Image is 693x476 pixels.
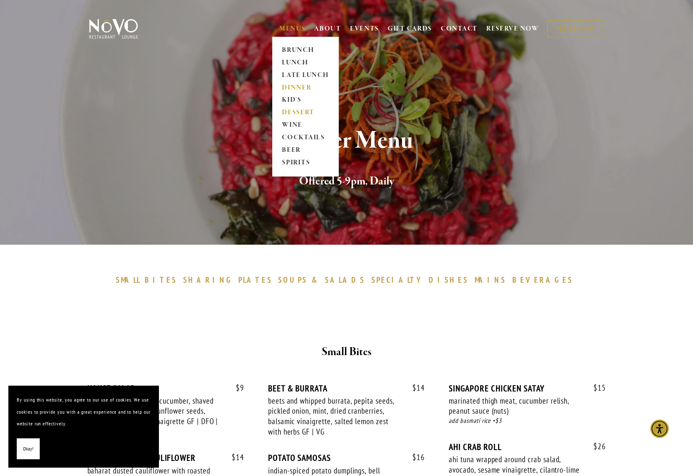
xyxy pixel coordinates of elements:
[388,21,432,37] a: GIFT CARDS
[278,275,307,285] span: SOUPS
[23,443,33,455] span: Okay!
[325,275,365,285] span: SALADS
[232,452,236,462] span: $
[441,21,478,37] a: CONTACT
[449,396,582,416] div: marinated thigh meat, cucumber relish, peanut sauce (nuts)
[279,69,332,82] a: LATE LUNCH
[279,119,332,132] a: WINE
[279,107,332,119] a: DESSERT
[279,44,332,56] a: BRUNCH
[412,383,417,393] span: $
[236,383,240,393] span: $
[279,144,332,157] a: BEER
[279,157,332,169] a: SPIRITS
[279,82,332,94] a: DINNER
[593,441,598,451] span: $
[279,56,332,69] a: LUNCH
[512,275,573,285] span: BEVERAGES
[449,416,606,426] div: add basmati rice +$3
[87,383,244,394] div: HOUSE SALAD
[412,452,417,462] span: $
[103,127,591,154] h1: Dinner Menu
[87,18,140,39] img: Novo Restaurant &amp; Lounge
[404,453,425,462] span: 16
[103,173,591,190] h2: Offered 5-9pm, Daily
[593,383,598,393] span: $
[449,442,606,452] div: AHI CRAB ROLL
[145,275,177,285] span: BITES
[371,275,473,285] a: SPECIALTYDISHES
[183,275,276,285] a: SHARINGPLATES
[404,383,425,393] span: 14
[278,275,369,285] a: SOUPS&SALADS
[585,383,606,393] span: 15
[238,275,272,285] span: PLATES
[650,420,669,438] div: Accessibility Menu
[183,275,234,285] span: SHARING
[17,394,151,430] p: By using this website, you agree to our use of cookies. We use cookies to provide you with a grea...
[350,25,379,33] a: EVENTS
[279,94,332,107] a: KID'S
[475,275,506,285] span: MAINS
[512,275,578,285] a: BEVERAGES
[268,383,425,394] div: BEET & BURRATA
[371,275,425,285] span: SPECIALTY
[279,25,306,33] a: MENUS
[314,25,341,33] a: ABOUT
[322,345,371,359] strong: Small Bites
[223,453,244,462] span: 14
[279,132,332,144] a: COCKTAILS
[116,275,141,285] span: SMALL
[429,275,468,285] span: DISHES
[116,275,182,285] a: SMALLBITES
[268,396,401,437] div: beets and whipped burrata, pepita seeds, pickled onion, mint, dried cranberries, balsamic vinaigr...
[268,453,425,463] div: POTATO SAMOSAS
[475,275,510,285] a: MAINS
[8,386,159,468] section: Cookie banner
[486,21,539,37] a: RESERVE NOW
[312,275,321,285] span: &
[585,442,606,451] span: 26
[17,438,40,460] button: Okay!
[87,453,244,463] div: ROASTED TAHINI CAULIFLOWER
[449,383,606,394] div: SINGAPORE CHICKEN SATAY
[228,383,244,393] span: 9
[547,20,602,38] a: ORDER NOW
